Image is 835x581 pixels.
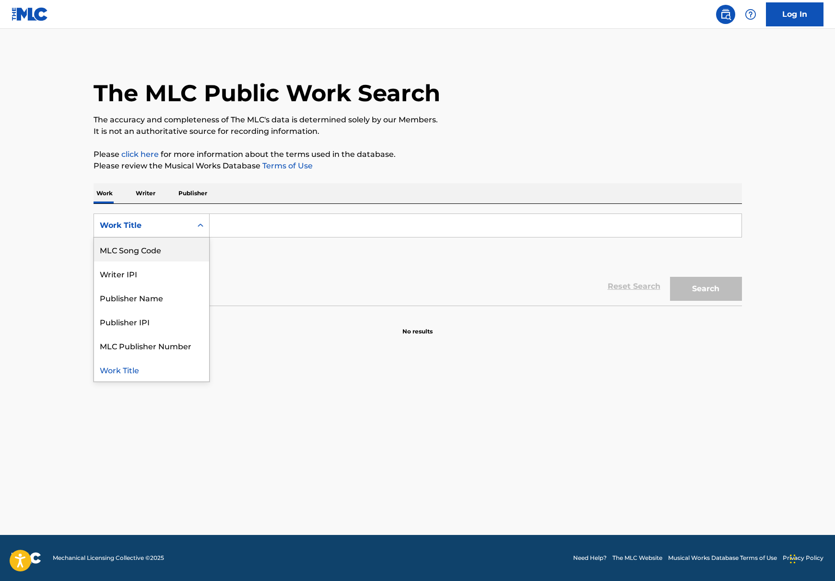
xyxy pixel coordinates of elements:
div: Help [741,5,760,24]
div: Publisher IPI [94,309,209,333]
div: MLC Publisher Number [94,333,209,357]
a: The MLC Website [612,554,662,562]
a: Log In [766,2,823,26]
a: Musical Works Database Terms of Use [668,554,777,562]
div: Widget de chat [787,535,835,581]
p: Please for more information about the terms used in the database. [94,149,742,160]
p: Work [94,183,116,203]
p: The accuracy and completeness of The MLC's data is determined solely by our Members. [94,114,742,126]
img: search [720,9,731,20]
div: Writer IPI [94,261,209,285]
p: No results [402,316,433,336]
img: MLC Logo [12,7,48,21]
span: Mechanical Licensing Collective © 2025 [53,554,164,562]
img: logo [12,552,41,564]
div: Publisher Name [94,285,209,309]
h1: The MLC Public Work Search [94,79,440,107]
p: It is not an authoritative source for recording information. [94,126,742,137]
p: Please review the Musical Works Database [94,160,742,172]
a: Privacy Policy [783,554,823,562]
p: Publisher [176,183,210,203]
iframe: Chat Widget [787,535,835,581]
div: MLC Song Code [94,237,209,261]
a: Need Help? [573,554,607,562]
p: Writer [133,183,158,203]
form: Search Form [94,213,742,306]
a: Public Search [716,5,735,24]
a: Terms of Use [260,161,313,170]
div: Work Title [94,357,209,381]
div: Arrastrar [790,545,796,573]
img: help [745,9,756,20]
a: click here [121,150,159,159]
div: Work Title [100,220,186,231]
